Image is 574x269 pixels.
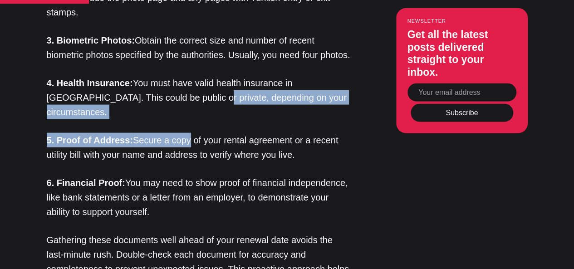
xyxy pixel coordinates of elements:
[47,35,135,45] strong: 3. Biometric Photos:
[47,78,133,88] strong: 4. Health Insurance:
[47,76,351,119] p: You must have valid health insurance in [GEOGRAPHIC_DATA]. This could be public or private, depen...
[47,178,125,188] strong: 6. Financial Proof:
[47,176,351,219] p: You may need to show proof of financial independence, like bank statements or a letter from an em...
[47,135,133,145] strong: 5. Proof of Address:
[47,33,351,62] p: Obtain the correct size and number of recent biometric photos specified by the authorities. Usual...
[407,83,516,102] input: Your email address
[407,29,516,78] h3: Get all the latest posts delivered straight to your inbox.
[411,104,513,122] button: Subscribe
[407,18,516,24] small: Newsletter
[47,133,351,162] p: Secure a copy of your rental agreement or a recent utility bill with your name and address to ver...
